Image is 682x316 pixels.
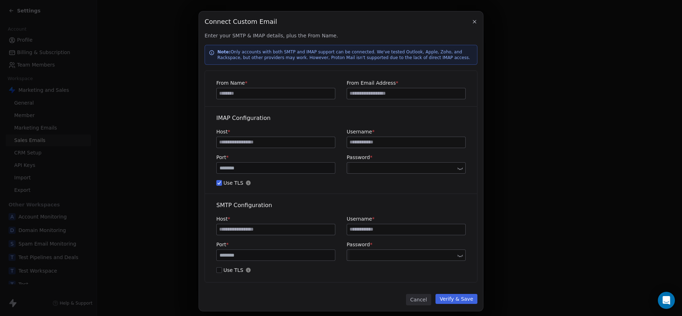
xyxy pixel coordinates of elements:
[216,128,335,135] label: Host
[216,241,335,248] label: Port
[205,17,277,26] span: Connect Custom Email
[216,114,466,122] div: IMAP Configuration
[216,215,335,222] label: Host
[217,49,231,54] strong: Note:
[216,179,466,186] span: Use TLS
[347,79,466,86] label: From Email Address
[347,128,466,135] label: Username
[216,79,335,86] label: From Name
[216,154,335,161] label: Port
[216,267,222,274] button: Use TLS
[347,241,466,248] label: Password
[217,49,473,60] p: Only accounts with both SMTP and IMAP support can be connected. We've tested Outlook, Apple, Zoho...
[216,179,222,186] button: Use TLS
[216,201,466,210] div: SMTP Configuration
[435,294,477,304] button: Verify & Save
[347,154,466,161] label: Password
[406,294,431,305] button: Cancel
[347,215,466,222] label: Username
[216,267,466,274] span: Use TLS
[205,32,477,39] span: Enter your SMTP & IMAP details, plus the From Name.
